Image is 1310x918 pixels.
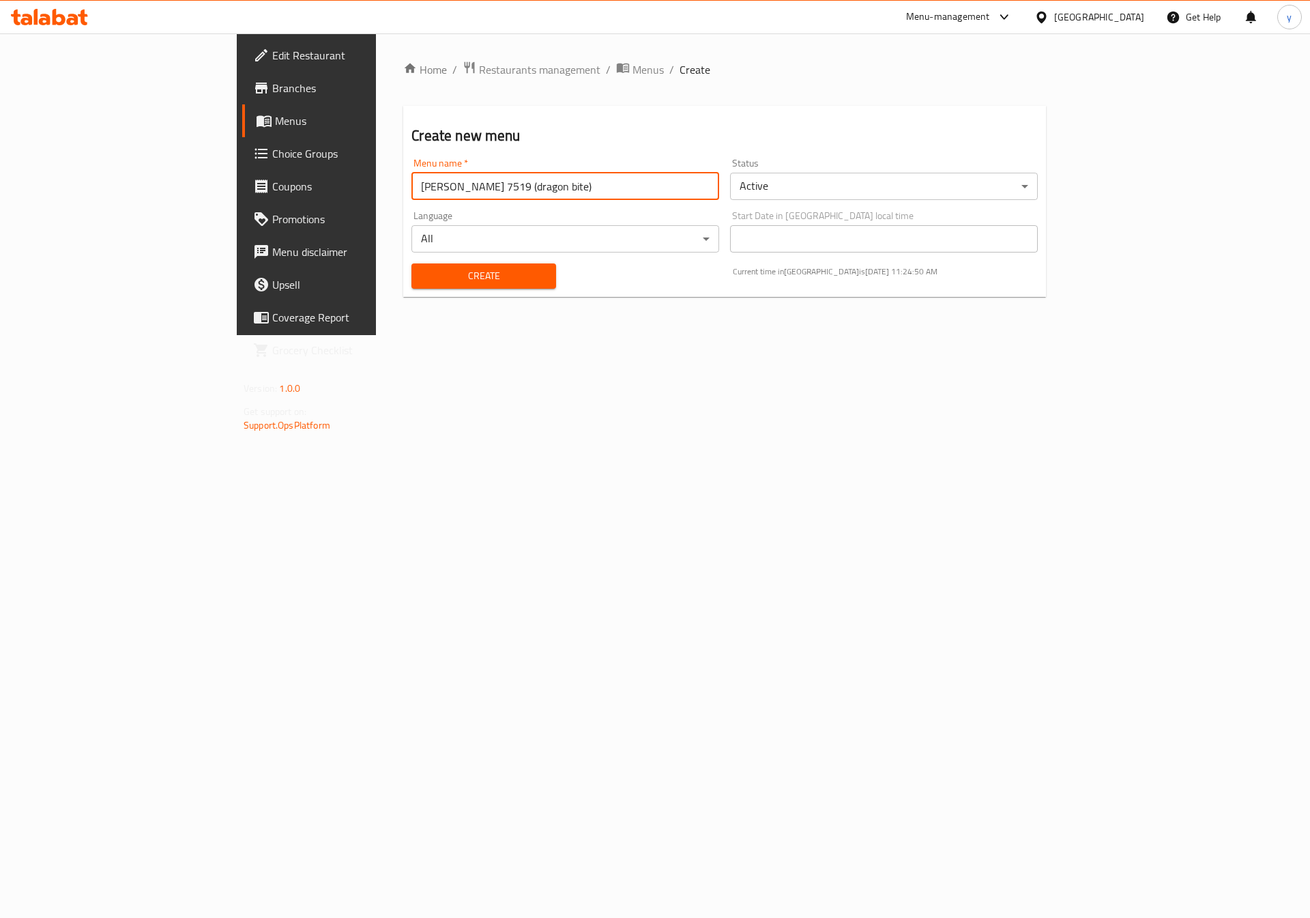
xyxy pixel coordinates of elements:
[242,203,456,235] a: Promotions
[244,379,277,397] span: Version:
[411,126,1038,146] h2: Create new menu
[680,61,710,78] span: Create
[632,61,664,78] span: Menus
[272,145,445,162] span: Choice Groups
[242,104,456,137] a: Menus
[244,416,330,434] a: Support.OpsPlatform
[403,61,1046,78] nav: breadcrumb
[411,263,555,289] button: Create
[1287,10,1292,25] span: y
[275,113,445,129] span: Menus
[242,235,456,268] a: Menu disclaimer
[272,211,445,227] span: Promotions
[242,137,456,170] a: Choice Groups
[244,403,306,420] span: Get support on:
[616,61,664,78] a: Menus
[272,47,445,63] span: Edit Restaurant
[242,301,456,334] a: Coverage Report
[411,173,719,200] input: Please enter Menu name
[733,266,1038,278] p: Current time in [GEOGRAPHIC_DATA] is [DATE] 11:24:50 AM
[242,334,456,367] a: Grocery Checklist
[606,61,611,78] li: /
[272,342,445,358] span: Grocery Checklist
[279,379,300,397] span: 1.0.0
[272,178,445,195] span: Coupons
[272,309,445,326] span: Coverage Report
[730,173,1038,200] div: Active
[242,170,456,203] a: Coupons
[272,244,445,260] span: Menu disclaimer
[272,276,445,293] span: Upsell
[272,80,445,96] span: Branches
[411,225,719,253] div: All
[1054,10,1144,25] div: [GEOGRAPHIC_DATA]
[463,61,600,78] a: Restaurants management
[422,268,544,285] span: Create
[669,61,674,78] li: /
[906,9,990,25] div: Menu-management
[242,72,456,104] a: Branches
[479,61,600,78] span: Restaurants management
[242,39,456,72] a: Edit Restaurant
[242,268,456,301] a: Upsell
